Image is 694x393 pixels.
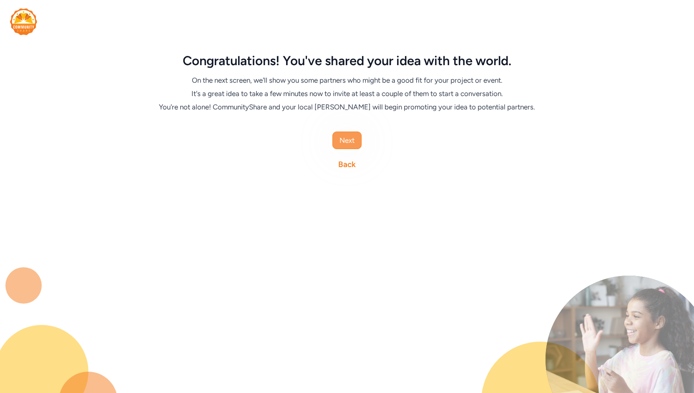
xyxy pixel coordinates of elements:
div: On the next screen, we'll show you some partners who might be a good fit for your project or event. [150,75,544,85]
div: You're not alone! CommunityShare and your local [PERSON_NAME] will begin promoting your idea to p... [150,102,544,112]
button: Next [332,132,362,149]
div: It's a great idea to take a few minutes now to invite at least a couple of them to start a conver... [150,89,544,99]
a: Back [338,159,356,170]
span: Next [339,135,355,145]
div: Congratulations! You've shared your idea with the world. [150,53,544,68]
